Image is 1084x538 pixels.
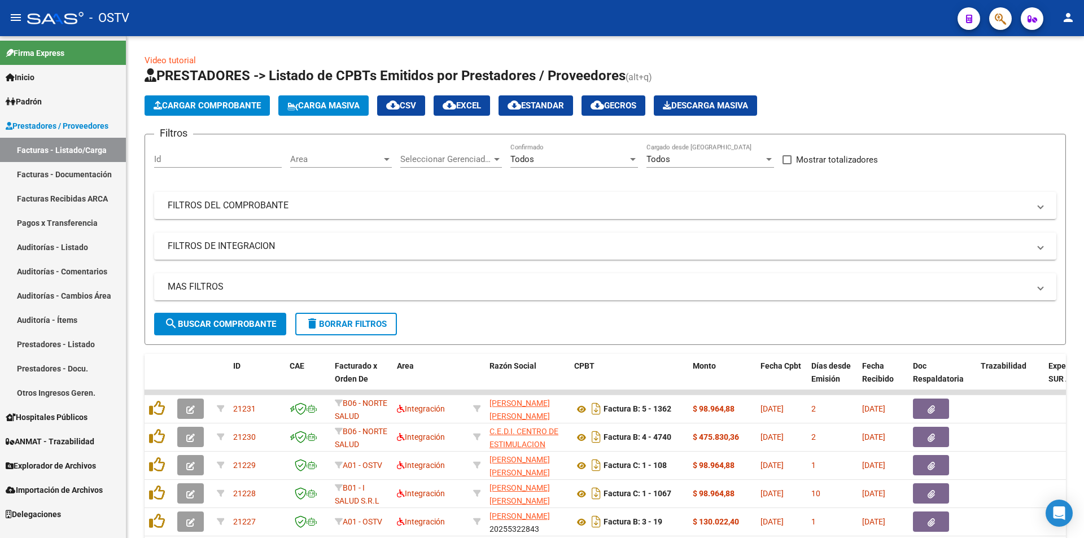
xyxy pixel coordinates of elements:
[164,319,276,329] span: Buscar Comprobante
[392,354,469,404] datatable-header-cell: Area
[574,361,595,370] span: CPBT
[145,95,270,116] button: Cargar Comprobante
[154,313,286,335] button: Buscar Comprobante
[811,517,816,526] span: 1
[6,47,64,59] span: Firma Express
[654,95,757,116] app-download-masive: Descarga masiva de comprobantes (adjuntos)
[862,404,885,413] span: [DATE]
[489,361,536,370] span: Razón Social
[489,397,565,421] div: 27143429615
[489,455,550,477] span: [PERSON_NAME] [PERSON_NAME]
[164,317,178,330] mat-icon: search
[858,354,908,404] datatable-header-cell: Fecha Recibido
[168,240,1029,252] mat-panel-title: FILTROS DE INTEGRACION
[397,517,445,526] span: Integración
[604,518,662,527] strong: Factura B: 3 - 19
[589,456,604,474] i: Descargar documento
[6,95,42,108] span: Padrón
[168,281,1029,293] mat-panel-title: MAS FILTROS
[760,489,784,498] span: [DATE]
[589,484,604,502] i: Descargar documento
[693,432,739,441] strong: $ 475.830,36
[760,432,784,441] span: [DATE]
[646,154,670,164] span: Todos
[489,482,565,505] div: 27245485099
[6,71,34,84] span: Inicio
[233,404,256,413] span: 21231
[233,361,241,370] span: ID
[604,405,671,414] strong: Factura B: 5 - 1362
[335,483,379,505] span: B01 - I SALUD S.R.L
[760,461,784,470] span: [DATE]
[145,68,626,84] span: PRESTADORES -> Listado de CPBTs Emitidos por Prestadores / Proveedores
[6,435,94,448] span: ANMAT - Trazabilidad
[335,361,377,383] span: Facturado x Orden De
[377,95,425,116] button: CSV
[811,461,816,470] span: 1
[693,517,739,526] strong: $ 130.022,40
[908,354,976,404] datatable-header-cell: Doc Respaldatoria
[489,483,550,505] span: [PERSON_NAME] [PERSON_NAME]
[654,95,757,116] button: Descarga Masiva
[386,100,416,111] span: CSV
[756,354,807,404] datatable-header-cell: Fecha Cpbt
[1061,11,1075,24] mat-icon: person
[1046,500,1073,527] div: Open Intercom Messenger
[693,404,735,413] strong: $ 98.964,88
[6,484,103,496] span: Importación de Archivos
[862,517,885,526] span: [DATE]
[145,55,196,65] a: Video tutorial
[508,100,564,111] span: Estandar
[862,461,885,470] span: [DATE]
[443,100,481,111] span: EXCEL
[386,98,400,112] mat-icon: cloud_download
[626,72,652,82] span: (alt+q)
[400,154,492,164] span: Seleccionar Gerenciador
[693,489,735,498] strong: $ 98.964,88
[154,100,261,111] span: Cargar Comprobante
[335,427,387,449] span: B06 - NORTE SALUD
[811,404,816,413] span: 2
[305,319,387,329] span: Borrar Filtros
[807,354,858,404] datatable-header-cell: Días desde Emisión
[760,517,784,526] span: [DATE]
[811,361,851,383] span: Días desde Emisión
[489,399,550,421] span: [PERSON_NAME] [PERSON_NAME]
[489,511,550,520] span: [PERSON_NAME]
[811,489,820,498] span: 10
[604,489,671,498] strong: Factura C: 1 - 1067
[397,432,445,441] span: Integración
[862,489,885,498] span: [DATE]
[760,404,784,413] span: [DATE]
[278,95,369,116] button: Carga Masiva
[760,361,801,370] span: Fecha Cpbt
[154,125,193,141] h3: Filtros
[290,154,382,164] span: Area
[154,273,1056,300] mat-expansion-panel-header: MAS FILTROS
[397,404,445,413] span: Integración
[295,313,397,335] button: Borrar Filtros
[233,517,256,526] span: 21227
[397,461,445,470] span: Integración
[913,361,964,383] span: Doc Respaldatoria
[499,95,573,116] button: Estandar
[6,411,88,423] span: Hospitales Públicos
[397,489,445,498] span: Integración
[6,508,61,520] span: Delegaciones
[154,192,1056,219] mat-expansion-panel-header: FILTROS DEL COMPROBANTE
[305,317,319,330] mat-icon: delete
[508,98,521,112] mat-icon: cloud_download
[591,98,604,112] mat-icon: cloud_download
[604,461,667,470] strong: Factura C: 1 - 108
[330,354,392,404] datatable-header-cell: Facturado x Orden De
[976,354,1044,404] datatable-header-cell: Trazabilidad
[89,6,129,30] span: - OSTV
[862,361,894,383] span: Fecha Recibido
[233,489,256,498] span: 21228
[688,354,756,404] datatable-header-cell: Monto
[981,361,1026,370] span: Trazabilidad
[154,233,1056,260] mat-expansion-panel-header: FILTROS DE INTEGRACION
[397,361,414,370] span: Area
[604,433,671,442] strong: Factura B: 4 - 4740
[663,100,748,111] span: Descarga Masiva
